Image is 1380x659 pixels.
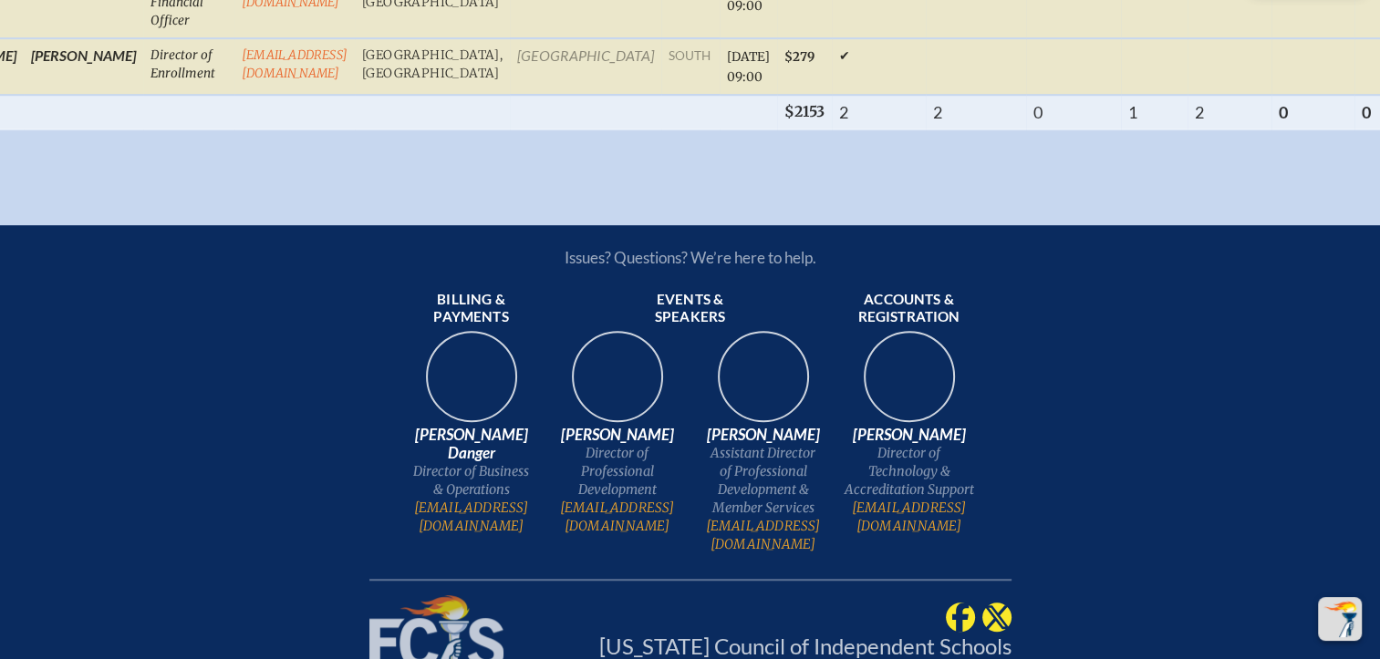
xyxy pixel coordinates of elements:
[844,426,975,444] span: [PERSON_NAME]
[510,38,661,95] td: [GEOGRAPHIC_DATA]
[698,426,829,444] span: [PERSON_NAME]
[406,426,537,462] span: [PERSON_NAME] Danger
[599,633,1012,659] a: [US_STATE] Council of Independent Schools
[406,291,537,327] span: Billing & payments
[784,49,815,65] span: $279
[1026,95,1121,129] th: 0
[705,325,822,442] img: 545ba9c4-c691-43d5-86fb-b0a622cbeb82
[832,95,926,129] th: 2
[369,248,1012,267] p: Issues? Questions? We’re here to help.
[552,444,683,499] span: Director of Professional Development
[559,325,676,442] img: 94e3d245-ca72-49ea-9844-ae84f6d33c0f
[844,499,975,535] a: [EMAIL_ADDRESS][DOMAIN_NAME]
[406,499,537,535] a: [EMAIL_ADDRESS][DOMAIN_NAME]
[926,95,1026,129] th: 2
[242,47,348,81] a: [EMAIL_ADDRESS][DOMAIN_NAME]
[982,606,1012,623] a: FCIS @ Twitter (@FCISNews)
[844,291,975,327] span: Accounts & registration
[727,49,770,85] span: [DATE] 09:00
[839,47,850,64] span: ✔
[413,325,530,442] img: 9c64f3fb-7776-47f4-83d7-46a341952595
[844,444,975,499] span: Director of Technology & Accreditation Support
[406,462,537,499] span: Director of Business & Operations
[1188,95,1271,129] th: 2
[355,38,510,95] td: [GEOGRAPHIC_DATA], [GEOGRAPHIC_DATA]
[552,499,683,535] a: [EMAIL_ADDRESS][DOMAIN_NAME]
[698,444,829,517] span: Assistant Director of Professional Development & Member Services
[1121,95,1188,129] th: 1
[625,291,756,327] span: Events & speakers
[661,38,720,95] td: south
[698,517,829,553] a: [EMAIL_ADDRESS][DOMAIN_NAME]
[1322,601,1358,637] img: To the top
[1271,95,1354,129] th: 0
[851,325,968,442] img: b1ee34a6-5a78-4519-85b2-7190c4823173
[777,95,832,129] th: $2153
[552,426,683,444] span: [PERSON_NAME]
[1318,597,1362,641] button: Scroll Top
[143,38,234,95] td: Director of Enrollment
[946,606,975,623] a: FCIS @ Facebook (FloridaCouncilofIndependentSchools)
[24,38,143,95] td: [PERSON_NAME]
